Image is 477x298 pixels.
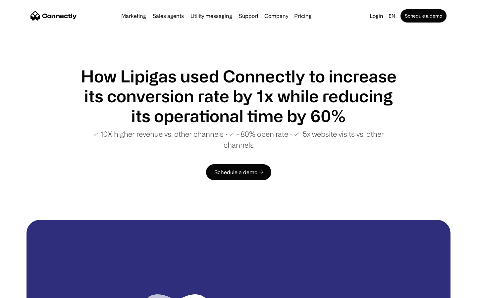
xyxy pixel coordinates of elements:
a: Schedule a demo [400,9,447,23]
ul: Language list [13,286,40,296]
a: Pricing [291,13,314,19]
a: Support [236,13,261,19]
a: Marketing [119,13,149,19]
aside: Language selected: English [7,286,40,296]
a: Utility messaging [188,13,235,19]
p: ✓ 10X higher revenue vs. other channels ∙ ✓ ~80% open rate ∙ ✓ 5x website visits vs. other channels [79,128,397,150]
a: Login [367,11,386,21]
div: en [389,11,395,21]
a: Schedule a demo → [206,164,271,180]
div: Company [264,11,288,21]
a: Sales agents [150,13,186,19]
h1: How Lipigas used Connectly to increase its conversion rate by 1x while reducing its operational t... [79,66,397,126]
